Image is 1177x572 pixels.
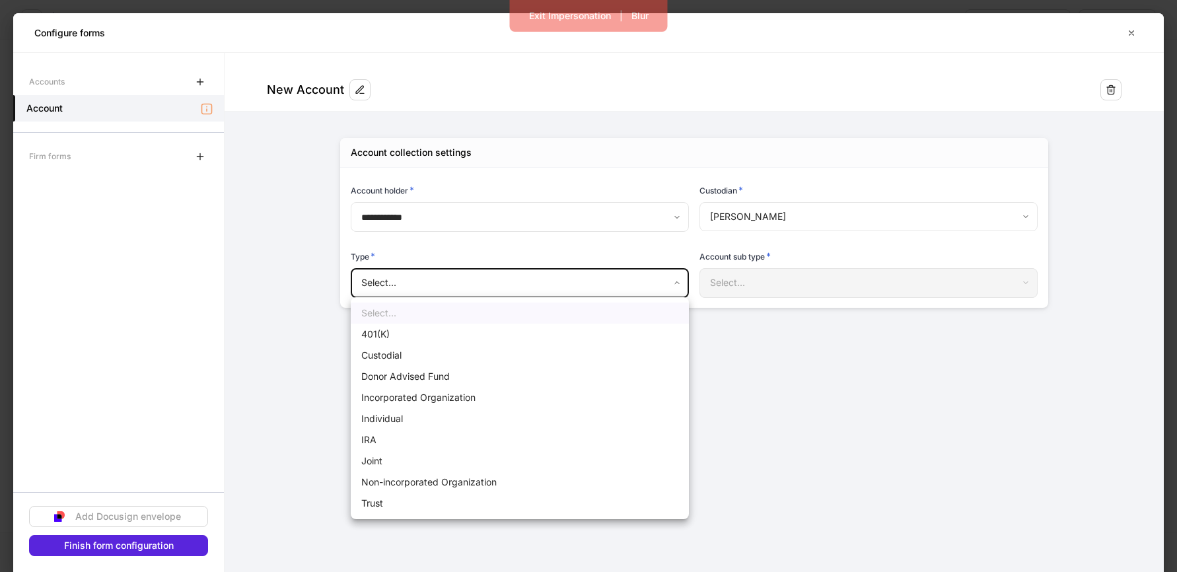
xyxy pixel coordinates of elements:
li: Joint [351,450,689,472]
li: Trust [351,493,689,514]
li: IRA [351,429,689,450]
li: Donor Advised Fund [351,366,689,387]
li: Incorporated Organization [351,387,689,408]
div: Blur [631,11,649,20]
li: Custodial [351,345,689,366]
li: 401(K) [351,324,689,345]
li: Non-incorporated Organization [351,472,689,493]
div: Exit Impersonation [529,11,611,20]
li: Individual [351,408,689,429]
